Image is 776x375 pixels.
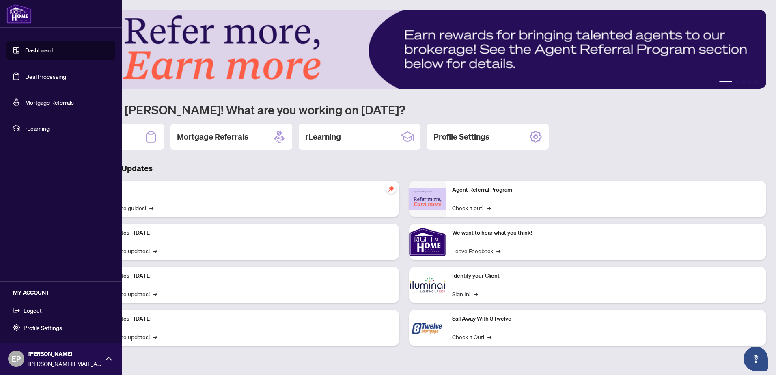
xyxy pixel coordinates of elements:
img: Agent Referral Program [409,187,446,210]
a: Deal Processing [25,73,66,80]
h2: Mortgage Referrals [177,131,248,142]
span: Logout [24,304,42,317]
span: → [487,203,491,212]
button: 1 [719,81,732,84]
span: → [153,246,157,255]
span: rLearning [25,124,110,133]
button: Profile Settings [6,321,115,334]
h5: MY ACCOUNT [13,288,115,297]
h3: Brokerage & Industry Updates [42,163,766,174]
p: Platform Updates - [DATE] [85,272,393,280]
span: [PERSON_NAME] [28,349,101,358]
span: EP [12,353,21,364]
button: 4 [748,81,752,84]
p: We want to hear what you think! [452,228,760,237]
a: Dashboard [25,47,53,54]
span: pushpin [386,184,396,194]
span: → [149,203,153,212]
h1: Welcome back [PERSON_NAME]! What are you working on [DATE]? [42,102,766,117]
span: → [487,332,491,341]
a: Check it out!→ [452,203,491,212]
span: Profile Settings [24,321,62,334]
span: → [153,289,157,298]
a: Leave Feedback→ [452,246,500,255]
button: Open asap [744,347,768,371]
img: logo [6,4,32,24]
p: Agent Referral Program [452,185,760,194]
p: Self-Help [85,185,393,194]
span: → [474,289,478,298]
button: 2 [735,81,739,84]
p: Platform Updates - [DATE] [85,315,393,323]
button: Logout [6,304,115,317]
a: Check it Out!→ [452,332,491,341]
a: Sign In!→ [452,289,478,298]
img: Slide 0 [42,10,766,89]
p: Sail Away With 8Twelve [452,315,760,323]
img: Identify your Client [409,267,446,303]
a: Mortgage Referrals [25,99,74,106]
p: Identify your Client [452,272,760,280]
button: 3 [742,81,745,84]
h2: rLearning [305,131,341,142]
img: Sail Away With 8Twelve [409,310,446,346]
img: We want to hear what you think! [409,224,446,260]
button: 5 [755,81,758,84]
h2: Profile Settings [433,131,489,142]
p: Platform Updates - [DATE] [85,228,393,237]
span: → [496,246,500,255]
span: [PERSON_NAME][EMAIL_ADDRESS][DOMAIN_NAME] [28,359,101,368]
span: → [153,332,157,341]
